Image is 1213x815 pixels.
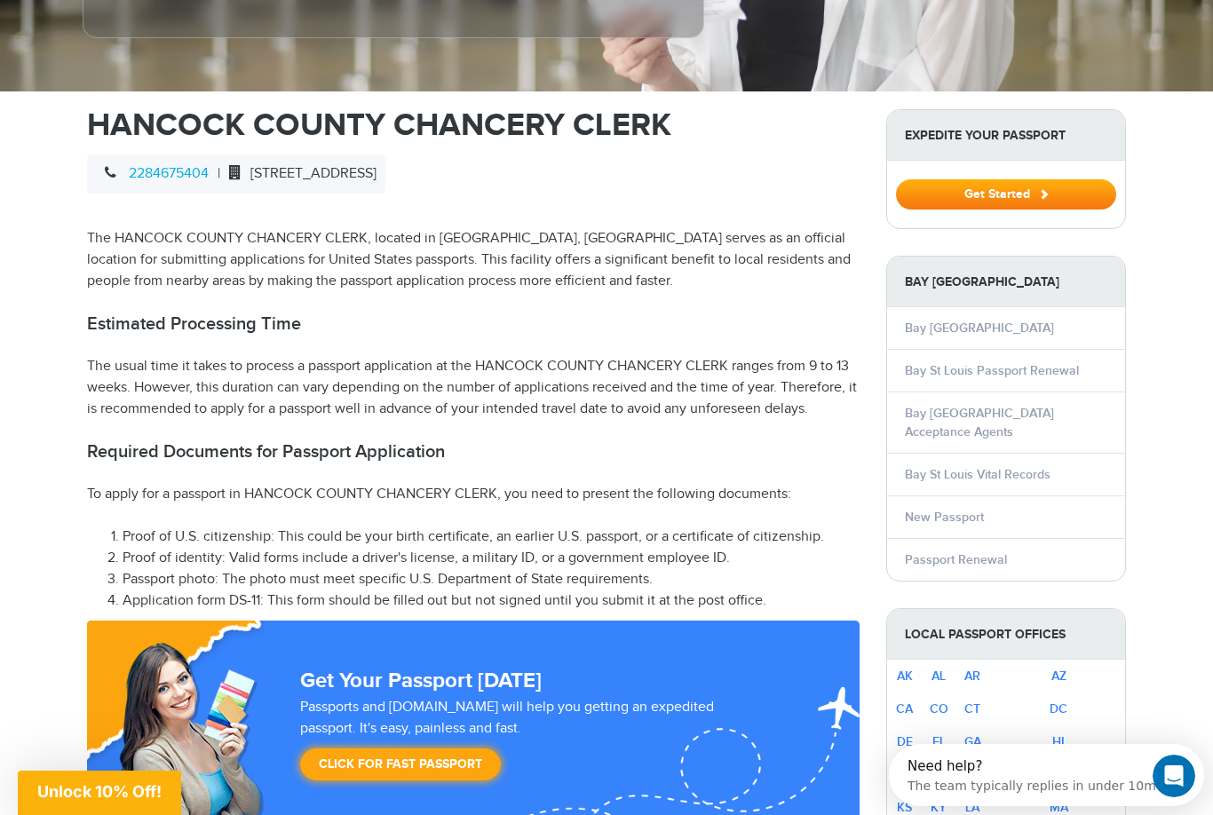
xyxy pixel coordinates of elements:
h1: HANCOCK COUNTY CHANCERY CLERK [87,109,860,141]
a: KS [897,800,912,815]
li: Passport photo: The photo must meet specific U.S. Department of State requirements. [123,569,860,590]
h2: Estimated Processing Time [87,313,860,335]
a: 2284675404 [129,165,209,182]
p: The HANCOCK COUNTY CHANCERY CLERK, located in [GEOGRAPHIC_DATA], [GEOGRAPHIC_DATA] serves as an o... [87,228,860,292]
div: | [87,154,385,194]
a: KY [931,800,947,815]
a: CT [964,701,980,716]
span: Unlock 10% Off! [37,782,162,801]
a: Click for Fast Passport [300,748,501,780]
h2: Required Documents for Passport Application [87,441,860,463]
a: Bay [GEOGRAPHIC_DATA] Acceptance Agents [905,406,1054,439]
p: To apply for a passport in HANCOCK COUNTY CHANCERY CLERK, you need to present the following docum... [87,484,860,505]
strong: Get Your Passport [DATE] [300,668,542,693]
a: HI [1052,734,1065,749]
strong: Local Passport Offices [887,609,1125,660]
a: AZ [1051,669,1066,684]
iframe: Intercom live chat [1153,755,1195,797]
iframe: Intercom live chat discovery launcher [889,744,1204,806]
a: DE [897,734,913,749]
a: Bay St Louis Passport Renewal [905,363,1079,378]
div: The team typically replies in under 10m [19,29,267,48]
li: Proof of U.S. citizenship: This could be your birth certificate, an earlier U.S. passport, or a c... [123,526,860,548]
a: AR [964,669,980,684]
a: CA [896,701,913,716]
p: The usual time it takes to process a passport application at the HANCOCK COUNTY CHANCERY CLERK ra... [87,356,860,420]
button: Get Started [896,179,1116,210]
a: Passport Renewal [905,552,1007,567]
div: Open Intercom Messenger [7,7,320,56]
a: AL [932,669,946,684]
div: Unlock 10% Off! [18,771,181,815]
a: New Passport [905,510,984,525]
a: DC [1050,701,1067,716]
a: LA [965,800,979,815]
div: Passports and [DOMAIN_NAME] will help you getting an expedited passport. It's easy, painless and ... [293,697,778,789]
div: Need help? [19,15,267,29]
a: Bay St Louis Vital Records [905,467,1050,482]
span: [STREET_ADDRESS] [220,165,377,182]
a: FL [932,734,946,749]
a: CO [930,701,948,716]
li: Application form DS-11: This form should be filled out but not signed until you submit it at the ... [123,590,860,612]
a: GA [964,734,981,749]
a: AK [897,669,913,684]
strong: Bay [GEOGRAPHIC_DATA] [887,257,1125,307]
strong: Expedite Your Passport [887,110,1125,161]
li: Proof of identity: Valid forms include a driver's license, a military ID, or a government employe... [123,548,860,569]
a: Bay [GEOGRAPHIC_DATA] [905,320,1054,336]
a: MA [1050,800,1068,815]
a: Get Started [896,186,1116,201]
